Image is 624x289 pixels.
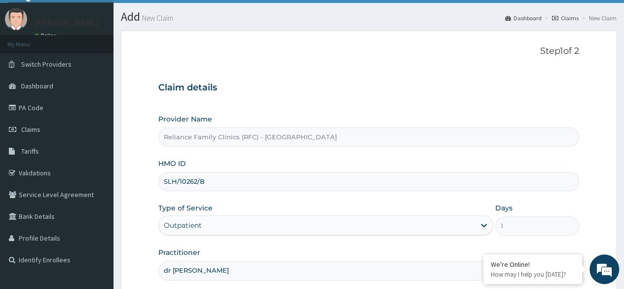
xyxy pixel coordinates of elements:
label: Type of Service [158,203,213,213]
h1: Add [121,10,617,23]
small: New Claim [140,14,173,22]
img: User Image [5,8,27,30]
a: Dashboard [505,14,542,22]
div: Minimize live chat window [162,5,185,29]
label: HMO ID [158,159,186,168]
h3: Claim details [158,83,579,93]
label: Days [495,203,513,213]
span: We're online! [57,83,136,183]
textarea: Type your message and hit 'Enter' [5,188,188,222]
label: Practitioner [158,248,200,257]
div: Outpatient [164,220,202,230]
input: Enter HMO ID [158,172,579,191]
div: Chat with us now [51,55,166,68]
span: Tariffs [21,147,39,156]
span: Claims [21,125,40,134]
a: Online [35,32,58,39]
a: Claims [552,14,579,22]
img: d_794563401_company_1708531726252_794563401 [18,49,40,74]
div: We're Online! [491,260,575,269]
span: Dashboard [21,82,53,90]
p: [PERSON_NAME] [35,18,99,27]
span: Switch Providers [21,60,72,69]
input: Enter Name [158,261,579,280]
label: Provider Name [158,114,212,124]
p: Step 1 of 2 [158,46,579,57]
p: How may I help you today? [491,270,575,279]
li: New Claim [580,14,617,22]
